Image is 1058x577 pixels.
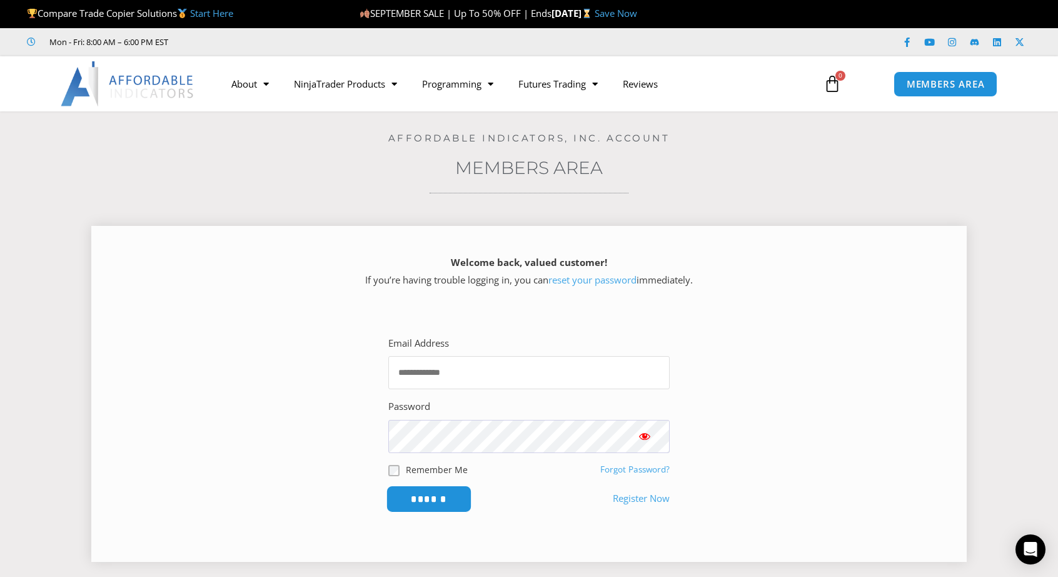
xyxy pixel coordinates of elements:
a: 0 [805,66,860,102]
span: SEPTEMBER SALE | Up To 50% OFF | Ends [360,7,552,19]
a: Reviews [610,69,670,98]
a: Affordable Indicators, Inc. Account [388,132,670,144]
iframe: Customer reviews powered by Trustpilot [186,36,373,48]
a: Save Now [595,7,637,19]
span: Mon - Fri: 8:00 AM – 6:00 PM EST [46,34,168,49]
label: Password [388,398,430,416]
a: MEMBERS AREA [894,71,998,97]
strong: Welcome back, valued customer! [451,256,607,268]
a: Members Area [455,157,603,178]
div: Open Intercom Messenger [1015,534,1045,564]
a: Futures Trading [506,69,610,98]
a: NinjaTrader Products [281,69,410,98]
strong: [DATE] [552,7,595,19]
label: Remember Me [406,463,468,476]
a: Start Here [190,7,233,19]
p: If you’re having trouble logging in, you can immediately. [113,254,945,289]
a: Programming [410,69,506,98]
button: Show password [620,420,670,452]
a: Register Now [613,490,670,508]
img: 🥇 [178,9,187,18]
span: MEMBERS AREA [907,79,985,89]
a: Forgot Password? [600,464,670,475]
img: ⌛ [582,9,592,18]
img: LogoAI | Affordable Indicators – NinjaTrader [61,61,195,106]
nav: Menu [219,69,809,98]
img: 🍂 [360,9,370,18]
a: About [219,69,281,98]
img: 🏆 [28,9,37,18]
span: Compare Trade Copier Solutions [27,7,233,19]
a: reset your password [548,273,637,286]
span: 0 [835,71,845,81]
label: Email Address [388,335,449,352]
